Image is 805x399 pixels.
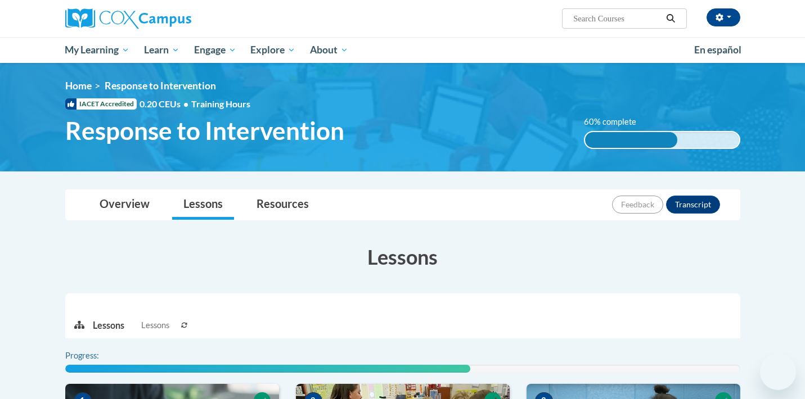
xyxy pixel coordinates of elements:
label: Progress: [65,350,130,362]
span: En español [694,44,741,56]
span: Training Hours [191,98,250,109]
label: 60% complete [584,116,649,128]
span: Engage [194,43,236,57]
a: Resources [245,190,320,220]
a: Engage [187,37,244,63]
span: My Learning [65,43,129,57]
button: Search [662,12,679,25]
button: Feedback [612,196,663,214]
a: Overview [88,190,161,220]
button: Account Settings [707,8,740,26]
a: Home [65,80,92,92]
span: Explore [250,43,295,57]
img: Cox Campus [65,8,191,29]
a: Learn [137,37,187,63]
a: Lessons [172,190,234,220]
button: Transcript [666,196,720,214]
span: Response to Intervention [65,116,344,146]
span: • [183,98,188,109]
p: Lessons [93,319,124,332]
div: Main menu [48,37,757,63]
a: About [303,37,356,63]
a: En español [687,38,749,62]
span: About [310,43,348,57]
span: Response to Intervention [105,80,216,92]
iframe: Button to launch messaging window [760,354,796,390]
a: Explore [243,37,303,63]
span: Lessons [141,319,169,332]
span: IACET Accredited [65,98,137,110]
input: Search Courses [572,12,662,25]
span: Learn [144,43,179,57]
span: 0.20 CEUs [140,98,191,110]
a: Cox Campus [65,8,279,29]
a: My Learning [58,37,137,63]
div: 60% complete [585,132,677,148]
h3: Lessons [65,243,740,271]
